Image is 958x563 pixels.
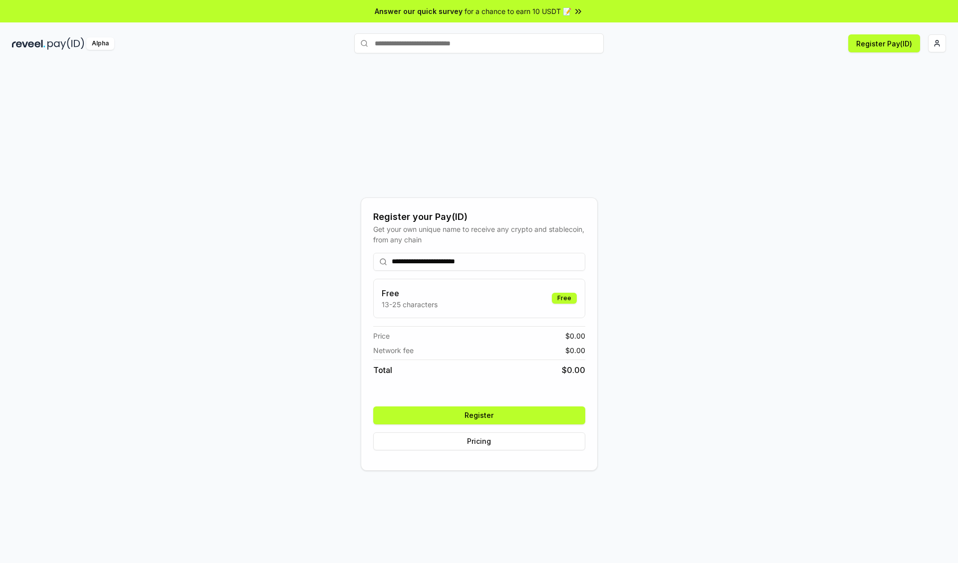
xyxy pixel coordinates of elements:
[465,6,571,16] span: for a chance to earn 10 USDT 📝
[373,210,585,224] div: Register your Pay(ID)
[848,34,920,52] button: Register Pay(ID)
[373,364,392,376] span: Total
[47,37,84,50] img: pay_id
[562,364,585,376] span: $ 0.00
[86,37,114,50] div: Alpha
[375,6,463,16] span: Answer our quick survey
[382,287,438,299] h3: Free
[552,293,577,304] div: Free
[373,331,390,341] span: Price
[373,406,585,424] button: Register
[373,432,585,450] button: Pricing
[373,345,414,356] span: Network fee
[12,37,45,50] img: reveel_dark
[382,299,438,310] p: 13-25 characters
[373,224,585,245] div: Get your own unique name to receive any crypto and stablecoin, from any chain
[565,331,585,341] span: $ 0.00
[565,345,585,356] span: $ 0.00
